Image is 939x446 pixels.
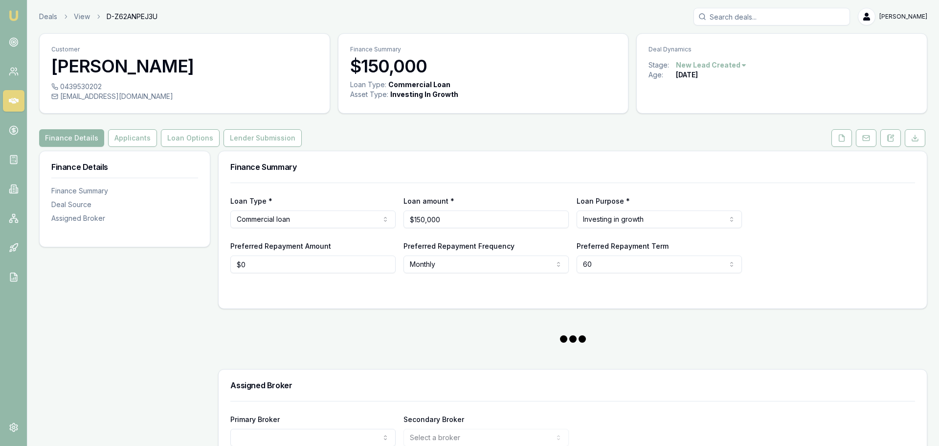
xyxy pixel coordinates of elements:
[230,415,280,423] label: Primary Broker
[107,12,157,22] span: D-Z62ANPEJ3U
[403,211,569,228] input: $
[403,415,464,423] label: Secondary Broker
[108,129,157,147] button: Applicants
[648,46,915,53] p: Deal Dynamics
[8,10,20,22] img: emu-icon-u.png
[350,56,617,76] h3: $150,000
[39,129,104,147] button: Finance Details
[51,213,198,223] div: Assigned Broker
[403,197,454,205] label: Loan amount *
[403,242,514,250] label: Preferred Repayment Frequency
[222,129,304,147] a: Lender Submission
[648,60,676,70] div: Stage:
[51,92,318,101] div: [EMAIL_ADDRESS][DOMAIN_NAME]
[230,381,915,389] h3: Assigned Broker
[648,70,676,80] div: Age:
[224,129,302,147] button: Lender Submission
[161,129,220,147] button: Loan Options
[676,60,747,70] button: New Lead Created
[879,13,927,21] span: [PERSON_NAME]
[106,129,159,147] a: Applicants
[51,200,198,210] div: Deal Source
[39,129,106,147] a: Finance Details
[230,163,915,171] h3: Finance Summary
[51,46,318,53] p: Customer
[51,56,318,76] h3: [PERSON_NAME]
[51,82,318,92] div: 0439530202
[577,242,669,250] label: Preferred Repayment Term
[51,186,198,196] div: Finance Summary
[388,80,450,90] div: Commercial Loan
[390,90,458,99] div: Investing In Growth
[693,8,850,25] input: Search deals
[230,197,272,205] label: Loan Type *
[230,256,396,273] input: $
[350,90,388,99] div: Asset Type :
[577,197,630,205] label: Loan Purpose *
[159,129,222,147] a: Loan Options
[74,12,90,22] a: View
[39,12,57,22] a: Deals
[350,80,386,90] div: Loan Type:
[350,46,617,53] p: Finance Summary
[39,12,157,22] nav: breadcrumb
[51,163,198,171] h3: Finance Details
[230,242,331,250] label: Preferred Repayment Amount
[676,70,698,80] div: [DATE]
